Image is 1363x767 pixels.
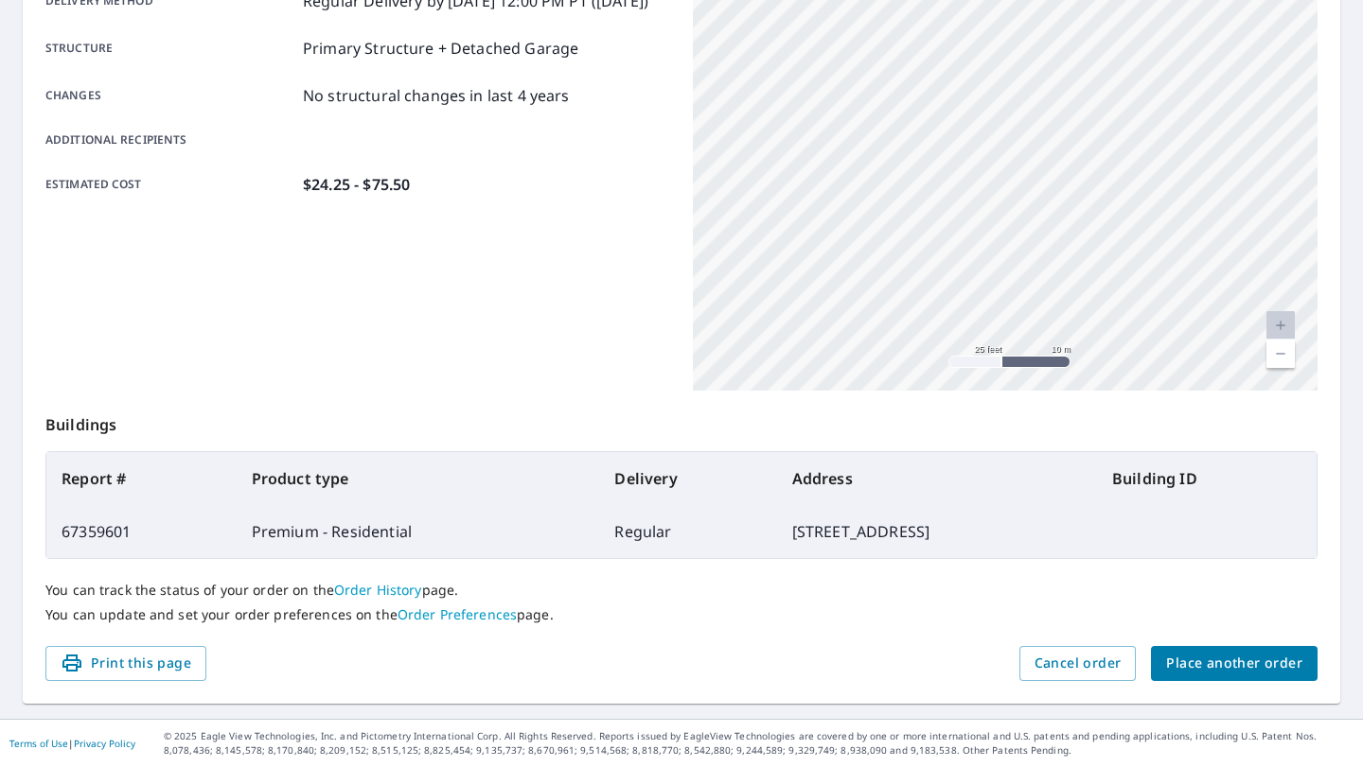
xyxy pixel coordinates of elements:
a: Current Level 20, Zoom In Disabled [1266,311,1295,340]
p: You can update and set your order preferences on the page. [45,606,1318,623]
p: Additional recipients [45,131,295,148]
p: | [9,738,135,749]
td: 67359601 [46,505,237,558]
th: Address [777,452,1097,505]
p: Primary Structure + Detached Garage [303,37,578,60]
button: Print this page [45,646,206,681]
button: Place another order [1151,646,1318,681]
p: Structure [45,37,295,60]
p: You can track the status of your order on the page. [45,582,1318,599]
p: Buildings [45,391,1318,451]
th: Report # [46,452,237,505]
a: Order Preferences [398,605,517,623]
th: Product type [237,452,600,505]
p: © 2025 Eagle View Technologies, Inc. and Pictometry International Corp. All Rights Reserved. Repo... [164,729,1354,758]
p: Estimated cost [45,173,295,196]
p: $24.25 - $75.50 [303,173,410,196]
td: [STREET_ADDRESS] [777,505,1097,558]
th: Delivery [599,452,776,505]
a: Privacy Policy [74,737,135,750]
a: Terms of Use [9,737,68,750]
a: Order History [334,581,422,599]
th: Building ID [1097,452,1317,505]
span: Place another order [1166,652,1302,675]
span: Print this page [61,652,191,675]
a: Current Level 20, Zoom Out [1266,340,1295,368]
p: Changes [45,84,295,107]
span: Cancel order [1035,652,1122,675]
td: Premium - Residential [237,505,600,558]
td: Regular [599,505,776,558]
p: No structural changes in last 4 years [303,84,570,107]
button: Cancel order [1019,646,1137,681]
